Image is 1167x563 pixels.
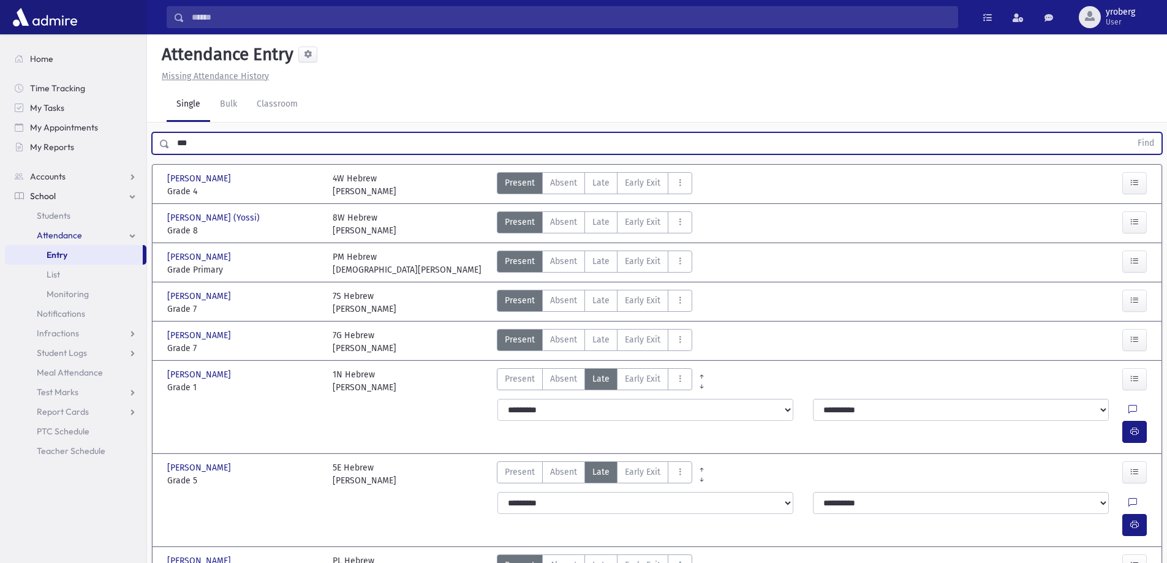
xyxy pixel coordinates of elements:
span: Absent [550,255,577,268]
span: PTC Schedule [37,426,89,437]
span: Home [30,53,53,64]
a: Student Logs [5,343,146,363]
span: Grade 7 [167,342,320,355]
span: Monitoring [47,289,89,300]
div: PM Hebrew [DEMOGRAPHIC_DATA][PERSON_NAME] [333,251,482,276]
span: Early Exit [625,176,660,189]
span: Students [37,210,70,221]
a: Notifications [5,304,146,323]
span: List [47,269,60,280]
a: Time Tracking [5,78,146,98]
span: Time Tracking [30,83,85,94]
div: AttTypes [497,368,692,394]
a: School [5,186,146,206]
span: My Reports [30,142,74,153]
span: [PERSON_NAME] [167,172,233,185]
span: My Tasks [30,102,64,113]
span: Meal Attendance [37,367,103,378]
span: [PERSON_NAME] [167,290,233,303]
div: 7S Hebrew [PERSON_NAME] [333,290,396,316]
a: PTC Schedule [5,421,146,441]
span: Late [592,294,610,307]
a: Single [167,88,210,122]
a: Monitoring [5,284,146,304]
span: Late [592,176,610,189]
span: [PERSON_NAME] [167,251,233,263]
span: Grade Primary [167,263,320,276]
span: Infractions [37,328,79,339]
span: Present [505,255,535,268]
span: [PERSON_NAME] [167,368,233,381]
img: AdmirePro [10,5,80,29]
h5: Attendance Entry [157,44,293,65]
a: Entry [5,245,143,265]
a: List [5,265,146,284]
span: Early Exit [625,294,660,307]
span: Accounts [30,171,66,182]
span: Late [592,333,610,346]
span: User [1106,17,1135,27]
span: Student Logs [37,347,87,358]
span: Test Marks [37,387,78,398]
span: Grade 1 [167,381,320,394]
span: [PERSON_NAME] [167,461,233,474]
span: Present [505,294,535,307]
a: Students [5,206,146,225]
span: Absent [550,372,577,385]
span: [PERSON_NAME] (Yossi) [167,211,262,224]
span: Grade 7 [167,303,320,316]
span: Grade 4 [167,185,320,198]
span: Late [592,216,610,229]
a: Home [5,49,146,69]
span: Early Exit [625,372,660,385]
u: Missing Attendance History [162,71,269,81]
div: 7G Hebrew [PERSON_NAME] [333,329,396,355]
a: Test Marks [5,382,146,402]
a: Missing Attendance History [157,71,269,81]
div: AttTypes [497,329,692,355]
span: My Appointments [30,122,98,133]
a: Bulk [210,88,247,122]
span: Absent [550,294,577,307]
span: Late [592,372,610,385]
div: AttTypes [497,251,692,276]
span: [PERSON_NAME] [167,329,233,342]
div: AttTypes [497,211,692,237]
span: Absent [550,333,577,346]
div: AttTypes [497,290,692,316]
a: My Reports [5,137,146,157]
a: Report Cards [5,402,146,421]
span: Absent [550,216,577,229]
span: Present [505,466,535,478]
a: Teacher Schedule [5,441,146,461]
div: AttTypes [497,461,692,487]
span: Entry [47,249,67,260]
span: Absent [550,176,577,189]
div: 8W Hebrew [PERSON_NAME] [333,211,396,237]
span: Early Exit [625,466,660,478]
span: Teacher Schedule [37,445,105,456]
span: Grade 5 [167,474,320,487]
div: 5E Hebrew [PERSON_NAME] [333,461,396,487]
span: Present [505,216,535,229]
span: Grade 8 [167,224,320,237]
span: yroberg [1106,7,1135,17]
a: Meal Attendance [5,363,146,382]
span: Early Exit [625,333,660,346]
span: Present [505,372,535,385]
span: Report Cards [37,406,89,417]
span: Present [505,176,535,189]
div: 4W Hebrew [PERSON_NAME] [333,172,396,198]
a: Classroom [247,88,308,122]
span: Attendance [37,230,82,241]
span: Notifications [37,308,85,319]
span: Early Exit [625,255,660,268]
span: Late [592,466,610,478]
a: My Tasks [5,98,146,118]
a: Attendance [5,225,146,245]
span: Present [505,333,535,346]
a: Accounts [5,167,146,186]
a: My Appointments [5,118,146,137]
button: Find [1130,133,1161,154]
span: Absent [550,466,577,478]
